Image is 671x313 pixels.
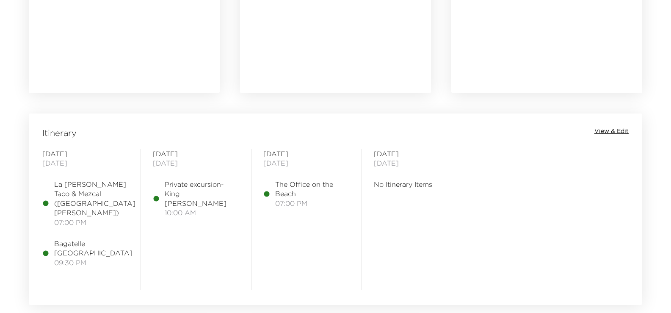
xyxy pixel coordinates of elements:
[263,158,350,168] span: [DATE]
[275,199,350,208] span: 07:00 PM
[153,158,239,168] span: [DATE]
[374,180,460,189] span: No Itinerary Items
[54,239,133,258] span: Bagatelle [GEOGRAPHIC_DATA]
[165,208,239,217] span: 10:00 AM
[263,149,350,158] span: [DATE]
[42,158,129,168] span: [DATE]
[153,149,239,158] span: [DATE]
[374,158,460,168] span: [DATE]
[42,149,129,158] span: [DATE]
[42,127,77,139] span: Itinerary
[54,258,133,267] span: 09:30 PM
[594,127,629,136] button: View & Edit
[374,149,460,158] span: [DATE]
[54,218,135,227] span: 07:00 PM
[275,180,350,199] span: The Office on the Beach
[54,180,135,218] span: La [PERSON_NAME] Taco & Mezcal ([GEOGRAPHIC_DATA][PERSON_NAME])
[165,180,239,208] span: Private excursion- King [PERSON_NAME]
